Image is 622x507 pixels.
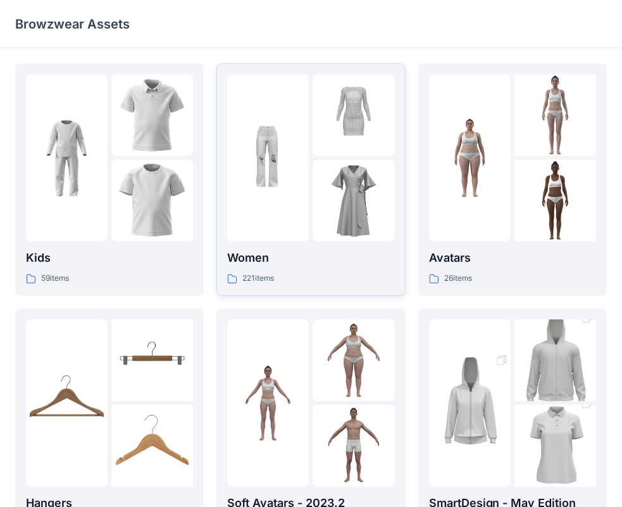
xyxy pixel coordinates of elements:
a: folder 1folder 2folder 3Kids59items [15,63,204,296]
img: folder 1 [26,117,108,199]
img: folder 3 [313,160,394,241]
img: folder 2 [514,299,596,422]
img: folder 3 [514,160,596,241]
img: folder 1 [227,362,309,444]
img: folder 3 [111,405,193,487]
p: Browzwear Assets [15,15,130,33]
img: folder 3 [111,160,193,241]
img: folder 2 [111,319,193,401]
a: folder 1folder 2folder 3Avatars26items [418,63,607,296]
img: folder 1 [429,342,511,465]
p: Women [227,249,394,267]
img: folder 2 [111,74,193,156]
img: folder 2 [313,319,394,401]
p: 26 items [444,272,472,285]
img: folder 1 [26,362,108,444]
img: folder 1 [429,117,511,199]
img: folder 2 [313,74,394,156]
p: Avatars [429,249,596,267]
img: folder 3 [313,405,394,487]
a: folder 1folder 2folder 3Women221items [216,63,405,296]
p: 59 items [41,272,69,285]
img: folder 1 [227,117,309,199]
img: folder 2 [514,74,596,156]
p: 221 items [242,272,274,285]
p: Kids [26,249,193,267]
